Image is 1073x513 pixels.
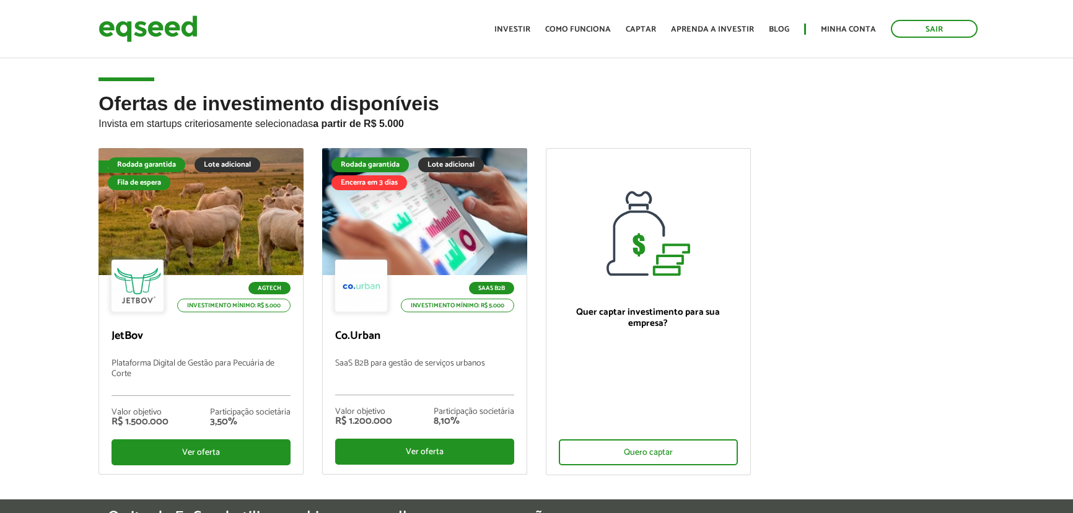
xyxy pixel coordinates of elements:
a: Fila de espera Rodada garantida Lote adicional Fila de espera Agtech Investimento mínimo: R$ 5.00... [99,148,304,475]
a: Rodada garantida Lote adicional Encerra em 3 dias SaaS B2B Investimento mínimo: R$ 5.000 Co.Urban... [322,148,527,475]
div: Ver oferta [335,439,514,465]
h2: Ofertas de investimento disponíveis [99,93,974,148]
a: Como funciona [545,25,611,33]
div: 3,50% [210,417,291,427]
div: R$ 1.200.000 [335,416,392,426]
div: Participação societária [434,408,514,416]
p: Plataforma Digital de Gestão para Pecuária de Corte [112,359,291,396]
div: Rodada garantida [331,157,409,172]
p: Co.Urban [335,330,514,343]
div: Valor objetivo [335,408,392,416]
p: SaaS B2B [469,282,514,294]
p: JetBov [112,330,291,343]
p: Investimento mínimo: R$ 5.000 [401,299,514,312]
a: Sair [891,20,978,38]
div: Fila de espera [99,160,162,173]
a: Captar [626,25,656,33]
div: Ver oferta [112,439,291,465]
a: Aprenda a investir [671,25,754,33]
p: Quer captar investimento para sua empresa? [559,307,738,329]
div: Fila de espera [108,175,170,190]
a: Minha conta [821,25,876,33]
img: EqSeed [99,12,198,45]
div: Lote adicional [195,157,260,172]
div: Quero captar [559,439,738,465]
a: Blog [769,25,789,33]
strong: a partir de R$ 5.000 [313,118,404,129]
div: Rodada garantida [108,157,185,172]
p: Invista em startups criteriosamente selecionadas [99,115,974,129]
div: Lote adicional [418,157,484,172]
div: R$ 1.500.000 [112,417,169,427]
p: Investimento mínimo: R$ 5.000 [177,299,291,312]
div: Participação societária [210,408,291,417]
div: 8,10% [434,416,514,426]
p: SaaS B2B para gestão de serviços urbanos [335,359,514,395]
a: Quer captar investimento para sua empresa? Quero captar [546,148,751,475]
div: Valor objetivo [112,408,169,417]
p: Agtech [248,282,291,294]
a: Investir [494,25,530,33]
div: Encerra em 3 dias [331,175,407,190]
